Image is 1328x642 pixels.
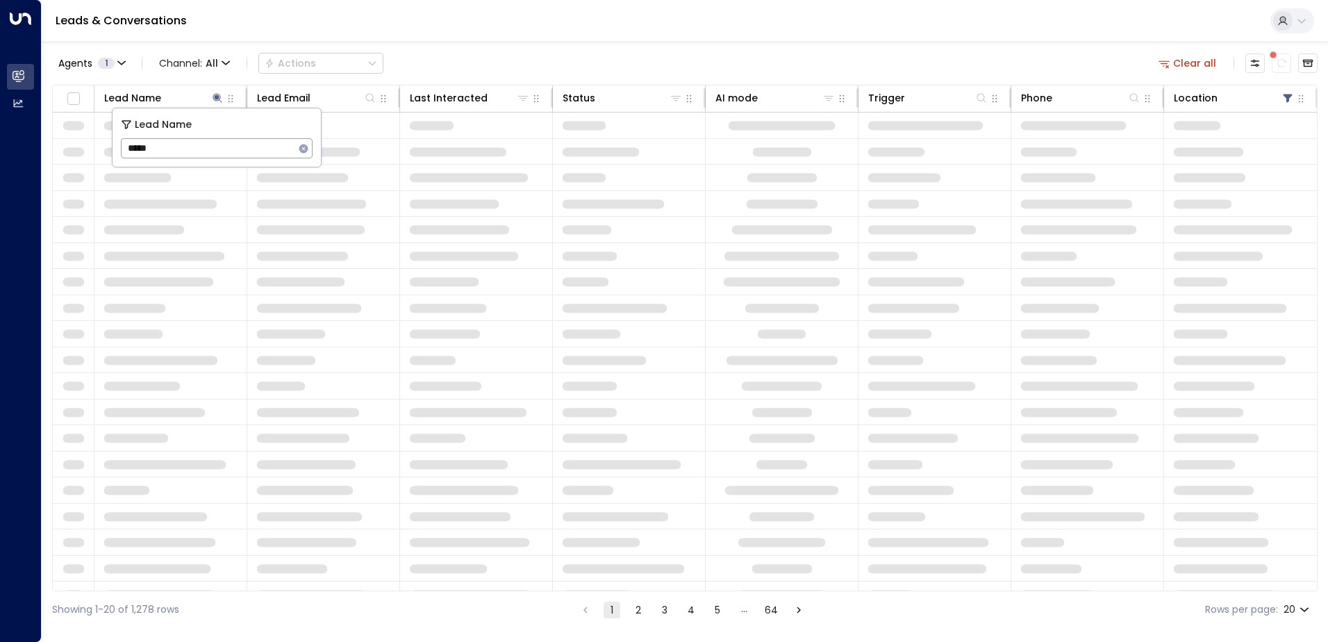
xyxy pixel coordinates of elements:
div: Phone [1021,90,1052,106]
div: AI mode [715,90,758,106]
button: Go to page 64 [762,602,781,618]
div: Trigger [868,90,905,106]
span: Agents [58,58,92,68]
button: page 1 [604,602,620,618]
div: Phone [1021,90,1141,106]
button: Go to next page [790,602,807,618]
div: 20 [1284,600,1312,620]
div: Location [1174,90,1295,106]
div: Lead Email [257,90,377,106]
button: Archived Leads [1298,53,1318,73]
div: AI mode [715,90,836,106]
button: Actions [258,53,383,74]
button: Channel:All [153,53,235,73]
label: Rows per page: [1205,602,1278,617]
button: Go to page 3 [656,602,673,618]
nav: pagination navigation [576,601,808,618]
div: Trigger [868,90,988,106]
div: Location [1174,90,1218,106]
button: Clear all [1153,53,1222,73]
div: Last Interacted [410,90,488,106]
a: Leads & Conversations [56,13,187,28]
button: Customize [1245,53,1265,73]
div: Last Interacted [410,90,530,106]
div: Status [563,90,595,106]
button: Go to page 5 [709,602,726,618]
span: All [206,58,218,69]
button: Go to page 4 [683,602,699,618]
span: Channel: [153,53,235,73]
div: Button group with a nested menu [258,53,383,74]
span: There are new threads available. Refresh the grid to view the latest updates. [1272,53,1291,73]
div: Actions [265,57,316,69]
div: … [736,602,752,618]
span: Lead Name [135,117,192,133]
div: Lead Name [104,90,224,106]
div: Lead Email [257,90,310,106]
span: 1 [98,58,115,69]
div: Status [563,90,683,106]
button: Go to page 2 [630,602,647,618]
button: Agents1 [52,53,131,73]
div: Lead Name [104,90,161,106]
div: Showing 1-20 of 1,278 rows [52,602,179,617]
